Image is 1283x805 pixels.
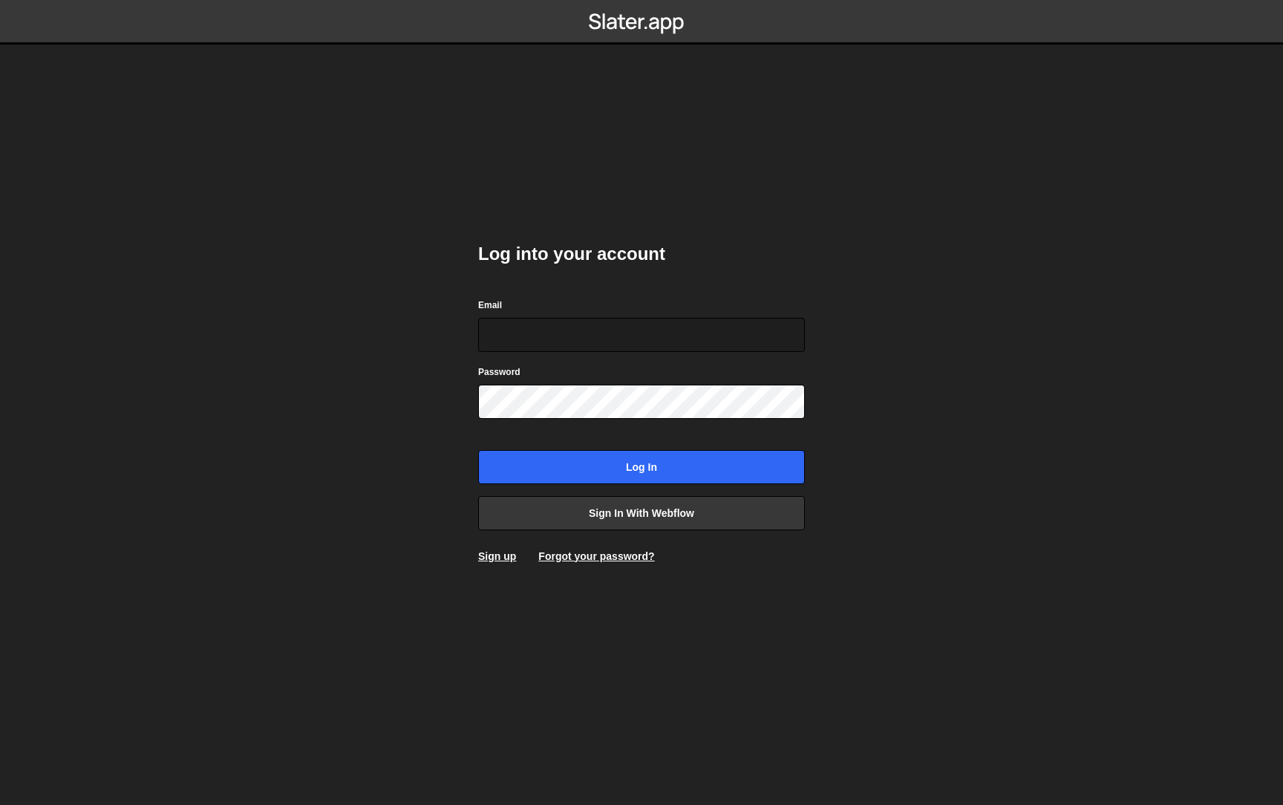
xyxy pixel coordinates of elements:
[478,365,520,379] label: Password
[478,550,516,562] a: Sign up
[538,550,654,562] a: Forgot your password?
[478,242,805,266] h2: Log into your account
[478,298,502,313] label: Email
[478,450,805,484] input: Log in
[478,496,805,530] a: Sign in with Webflow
